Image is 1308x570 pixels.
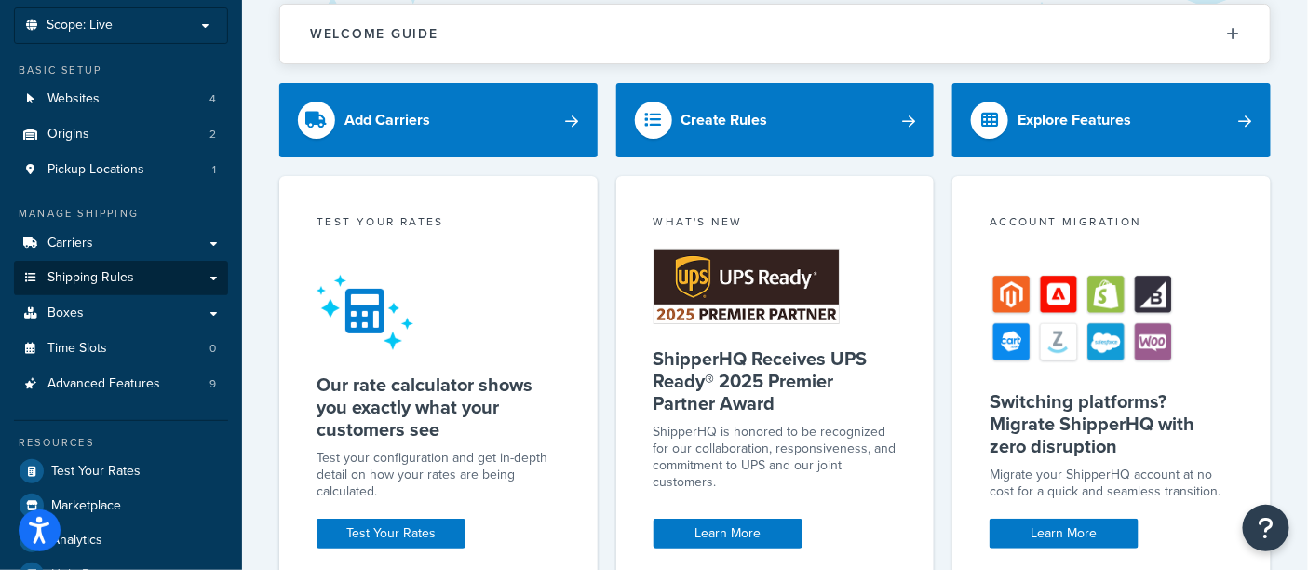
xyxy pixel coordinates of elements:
div: Create Rules [681,107,768,133]
span: Shipping Rules [47,270,134,286]
a: Origins2 [14,117,228,152]
div: Manage Shipping [14,206,228,222]
li: Origins [14,117,228,152]
a: Websites4 [14,82,228,116]
div: Resources [14,435,228,451]
li: Pickup Locations [14,153,228,187]
div: Migrate your ShipperHQ account at no cost for a quick and seamless transition. [990,467,1234,500]
span: Time Slots [47,341,107,357]
h2: Welcome Guide [310,27,438,41]
span: 0 [209,341,216,357]
span: Advanced Features [47,376,160,392]
div: Account Migration [990,213,1234,235]
a: Add Carriers [279,83,598,157]
button: Welcome Guide [280,5,1270,63]
a: Learn More [654,519,802,549]
span: Marketplace [51,498,121,514]
a: Explore Features [952,83,1271,157]
a: Create Rules [616,83,935,157]
button: Open Resource Center [1243,505,1289,551]
a: Shipping Rules [14,261,228,295]
a: Boxes [14,296,228,331]
div: What's New [654,213,897,235]
li: Websites [14,82,228,116]
a: Learn More [990,519,1139,549]
div: Test your rates [317,213,560,235]
div: Test your configuration and get in-depth detail on how your rates are being calculated. [317,450,560,500]
a: Carriers [14,226,228,261]
a: Analytics [14,523,228,557]
span: Origins [47,127,89,142]
li: Time Slots [14,332,228,366]
div: Basic Setup [14,62,228,78]
a: Pickup Locations1 [14,153,228,187]
div: Explore Features [1018,107,1131,133]
span: Boxes [47,305,84,321]
h5: ShipperHQ Receives UPS Ready® 2025 Premier Partner Award [654,347,897,414]
p: ShipperHQ is honored to be recognized for our collaboration, responsiveness, and commitment to UP... [654,424,897,491]
span: Analytics [51,533,102,549]
span: 4 [209,91,216,107]
a: Test Your Rates [14,455,228,488]
div: Add Carriers [344,107,430,133]
a: Marketplace [14,489,228,522]
span: Websites [47,91,100,107]
span: 2 [209,127,216,142]
a: Test Your Rates [317,519,465,549]
a: Advanced Features9 [14,367,228,401]
span: 9 [209,376,216,392]
span: Test Your Rates [51,464,141,480]
li: Advanced Features [14,367,228,401]
span: Scope: Live [47,18,113,34]
h5: Switching platforms? Migrate ShipperHQ with zero disruption [990,390,1234,457]
span: Carriers [47,236,93,251]
h5: Our rate calculator shows you exactly what your customers see [317,373,560,441]
span: 1 [212,162,216,178]
span: Pickup Locations [47,162,144,178]
a: Time Slots0 [14,332,228,366]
